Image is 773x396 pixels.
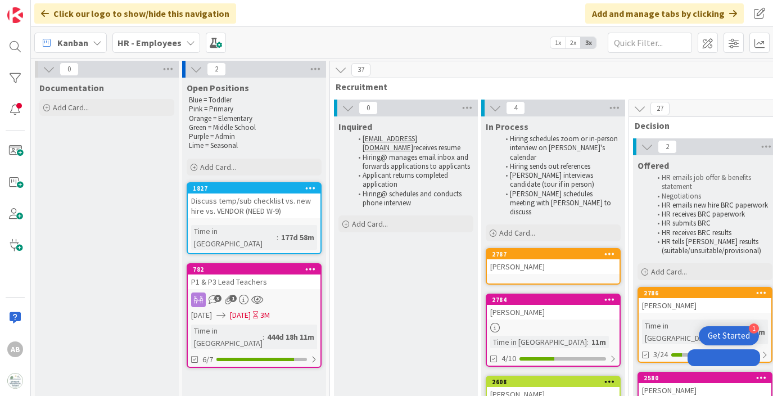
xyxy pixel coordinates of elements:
span: 2 [658,140,677,154]
span: Decision [635,120,767,131]
div: 782 [188,264,320,274]
span: [DATE] [230,309,251,321]
div: 11m [589,336,609,348]
div: Time in [GEOGRAPHIC_DATA] [191,225,277,250]
span: HR receives BRC paperwork [662,209,745,219]
div: 2787[PERSON_NAME] [487,249,620,274]
div: 444d 18h 11m [264,331,317,343]
li: Negotiations [651,192,771,201]
span: In Process [486,121,528,132]
span: HR tells [PERSON_NAME] results (suitable/unsuitable/provisional) [662,237,761,255]
span: 6/7 [202,354,213,366]
div: 2784 [492,296,620,304]
span: Hiring sends out references [510,161,590,171]
div: P1 & P3 Lead Teachers [188,274,320,289]
span: : [277,231,278,244]
span: Kanban [57,36,88,49]
span: Add Card... [499,228,535,238]
div: 782P1 & P3 Lead Teachers [188,264,320,289]
span: Hiring@ manages email inbox and forwards applications to applicants [363,152,470,171]
span: Pink = Primary [189,104,233,114]
span: 1x [550,37,566,48]
span: Add Card... [651,267,687,277]
div: 2786[PERSON_NAME] [639,288,771,313]
span: Add Card... [53,102,89,112]
span: 27 [650,102,670,115]
span: 0 [60,62,79,76]
span: Add Card... [200,162,236,172]
div: 1827 [193,184,320,192]
div: 2580 [639,373,771,383]
div: Open Get Started checklist, remaining modules: 1 [699,326,759,345]
span: Inquired [338,121,372,132]
div: 2784 [487,295,620,305]
span: 0 [359,101,378,115]
div: [PERSON_NAME] [639,298,771,313]
div: Discuss temp/sub checklist vs. new hire vs. VENDOR (NEED W-9) [188,193,320,218]
div: Click our logo to show/hide this navigation [34,3,236,24]
span: 3x [581,37,596,48]
b: HR - Employees [117,37,182,48]
span: Green = Middle School [189,123,256,132]
div: 1827 [188,183,320,193]
div: Time in [GEOGRAPHIC_DATA] [191,325,263,349]
span: receives resume [413,143,460,152]
div: Get Started [708,330,750,341]
a: 1827Discuss temp/sub checklist vs. new hire vs. VENDOR (NEED W-9)Time in [GEOGRAPHIC_DATA]:177d 58m [187,182,322,254]
div: 2784[PERSON_NAME] [487,295,620,319]
span: Applicant returns completed application [363,170,450,189]
span: Open Positions [187,82,249,93]
a: 2787[PERSON_NAME] [486,248,621,285]
div: 2787 [492,250,620,258]
span: Hiring schedules zoom or in-person interview on [PERSON_NAME]'s calendar [510,134,620,162]
span: Lime = Seasonal [189,141,238,150]
span: Documentation [39,82,104,93]
span: 1 [229,295,237,302]
span: Orange = Elementary [189,114,252,123]
span: HR submits BRC [662,218,711,228]
div: Time in [GEOGRAPHIC_DATA] [642,319,721,344]
span: HR receives BRC results [662,228,731,237]
span: 3/24 [653,349,668,361]
div: 177d 58m [278,231,317,244]
span: [PERSON_NAME] schedules meeting with [PERSON_NAME] to discuss [510,189,613,217]
a: 782P1 & P3 Lead Teachers[DATE][DATE]3MTime in [GEOGRAPHIC_DATA]:444d 18h 11m6/7 [187,263,322,368]
span: Hiring@ schedules and conducts phone interview [363,189,463,208]
div: 2608 [492,378,620,386]
span: [PERSON_NAME] interviews candidate (tour if in person) [510,170,595,189]
img: Visit kanbanzone.com [7,7,23,23]
div: Add and manage tabs by clicking [585,3,744,24]
div: 2580 [644,374,771,382]
div: AB [7,341,23,357]
span: Purple = Admin [189,132,235,141]
span: Add Card... [352,219,388,229]
div: [PERSON_NAME] [487,305,620,319]
div: 3M [260,309,270,321]
div: 2786 [644,289,771,297]
a: [EMAIL_ADDRESS][DOMAIN_NAME] [363,134,417,152]
span: 4 [506,101,525,115]
img: avatar [7,373,23,389]
span: : [263,331,264,343]
span: 2x [566,37,581,48]
span: HR emails new hire BRC paperwork [662,200,768,210]
div: Time in [GEOGRAPHIC_DATA] [490,336,587,348]
span: [DATE] [191,309,212,321]
span: 2 [207,62,226,76]
li: HR emails job offer & benefits statement [651,173,771,192]
div: 2608 [487,377,620,387]
div: 782 [193,265,320,273]
span: 37 [351,63,370,76]
div: 1827Discuss temp/sub checklist vs. new hire vs. VENDOR (NEED W-9) [188,183,320,218]
input: Quick Filter... [608,33,692,53]
a: 2786[PERSON_NAME]Time in [GEOGRAPHIC_DATA]:2d 23h 15m3/24 [638,287,772,363]
div: 2787 [487,249,620,259]
a: 2784[PERSON_NAME]Time in [GEOGRAPHIC_DATA]:11m4/10 [486,294,621,367]
span: 3 [214,295,221,302]
span: Blue = Toddler [189,95,232,105]
div: 2786 [639,288,771,298]
span: 4/10 [501,353,516,364]
span: Offered [638,160,669,171]
div: 1 [749,323,759,334]
div: [PERSON_NAME] [487,259,620,274]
